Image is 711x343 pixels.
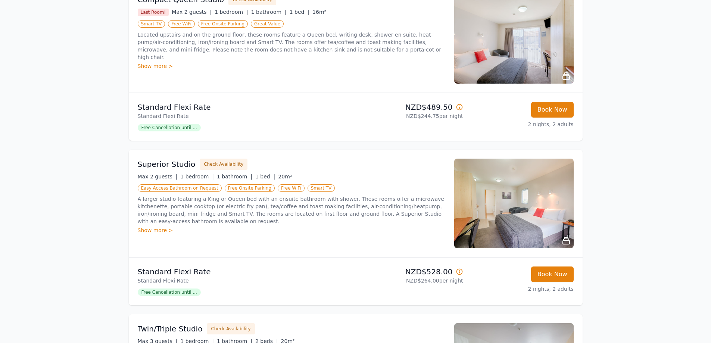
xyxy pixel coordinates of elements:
[200,159,247,170] button: Check Availability
[168,20,195,28] span: Free WiFi
[359,266,463,277] p: NZD$528.00
[359,102,463,112] p: NZD$489.50
[255,174,275,180] span: 1 bed |
[251,9,287,15] span: 1 bathroom |
[469,285,574,293] p: 2 nights, 2 adults
[172,9,212,15] span: Max 2 guests |
[180,174,214,180] span: 1 bedroom |
[138,266,353,277] p: Standard Flexi Rate
[138,102,353,112] p: Standard Flexi Rate
[138,112,353,120] p: Standard Flexi Rate
[138,227,445,234] div: Show more >
[359,277,463,284] p: NZD$264.00 per night
[278,184,305,192] span: Free WiFi
[217,174,252,180] span: 1 bathroom |
[138,174,178,180] span: Max 2 guests |
[278,174,292,180] span: 20m²
[138,289,201,296] span: Free Cancellation until ...
[138,324,203,334] h3: Twin/Triple Studio
[138,159,196,169] h3: Superior Studio
[215,9,248,15] span: 1 bedroom |
[138,20,165,28] span: Smart TV
[138,195,445,225] p: A larger studio featuring a King or Queen bed with an ensuite bathroom with shower. These rooms o...
[138,62,445,70] div: Show more >
[225,184,275,192] span: Free Onsite Parking
[531,102,574,118] button: Book Now
[290,9,309,15] span: 1 bed |
[469,121,574,128] p: 2 nights, 2 adults
[138,31,445,61] p: Located upstairs and on the ground floor, these rooms feature a Queen bed, writing desk, shower e...
[308,184,335,192] span: Smart TV
[138,9,169,16] span: Last Room!
[251,20,284,28] span: Great Value
[138,184,222,192] span: Easy Access Bathroom on Request
[359,112,463,120] p: NZD$244.75 per night
[207,323,255,334] button: Check Availability
[198,20,248,28] span: Free Onsite Parking
[138,124,201,131] span: Free Cancellation until ...
[312,9,326,15] span: 16m²
[138,277,353,284] p: Standard Flexi Rate
[531,266,574,282] button: Book Now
